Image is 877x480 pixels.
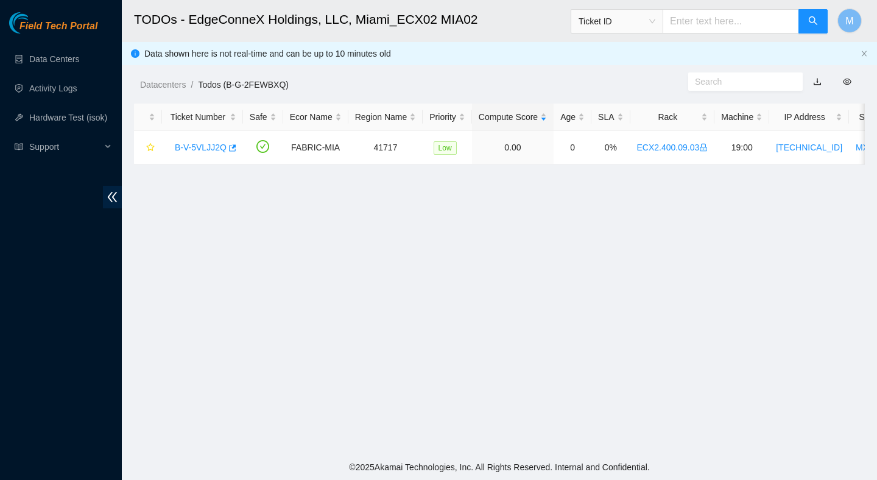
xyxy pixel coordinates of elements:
a: Data Centers [29,54,79,64]
span: close [861,50,868,57]
span: M [845,13,853,29]
button: download [804,72,831,91]
span: Support [29,135,101,159]
a: B-V-5VLJJ2Q [175,143,227,152]
td: 0.00 [472,131,554,164]
td: 41717 [348,131,423,164]
td: 0% [591,131,630,164]
input: Enter text here... [663,9,799,34]
img: Akamai Technologies [9,12,62,34]
span: Ticket ID [579,12,655,30]
span: eye [843,77,851,86]
a: Activity Logs [29,83,77,93]
td: 0 [554,131,591,164]
span: check-circle [256,140,269,153]
button: close [861,50,868,58]
td: FABRIC-MIA [283,131,348,164]
a: Akamai TechnologiesField Tech Portal [9,22,97,38]
button: star [141,138,155,157]
span: / [191,80,193,90]
span: star [146,143,155,153]
a: Datacenters [140,80,186,90]
a: ECX2.400.09.03lock [637,143,708,152]
span: Field Tech Portal [19,21,97,32]
span: double-left [103,186,122,208]
span: Low [434,141,457,155]
span: lock [699,143,708,152]
footer: © 2025 Akamai Technologies, Inc. All Rights Reserved. Internal and Confidential. [122,454,877,480]
td: 19:00 [714,131,769,164]
a: Hardware Test (isok) [29,113,107,122]
a: [TECHNICAL_ID] [776,143,842,152]
input: Search [695,75,786,88]
span: search [808,16,818,27]
a: download [813,77,822,86]
span: read [15,143,23,151]
button: M [837,9,862,33]
a: Todos (B-G-2FEWBXQ) [198,80,289,90]
button: search [798,9,828,34]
